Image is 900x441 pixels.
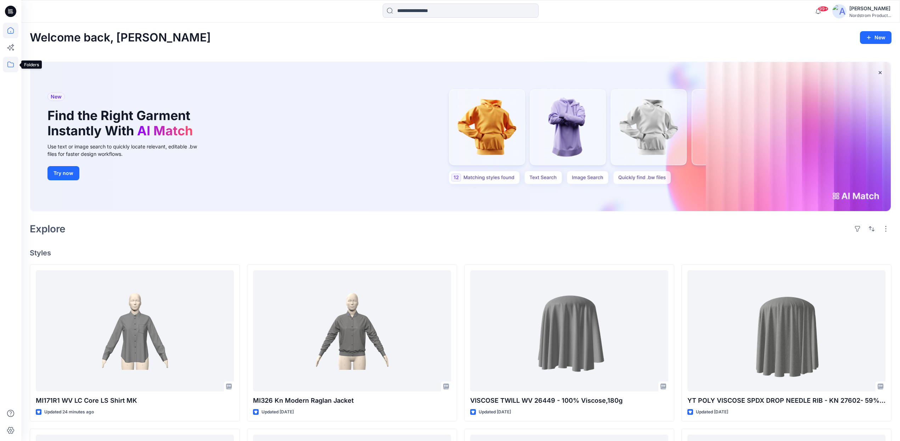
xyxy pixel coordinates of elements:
div: Use text or image search to quickly locate relevant, editable .bw files for faster design workflows. [47,143,207,158]
p: Updated [DATE] [479,408,511,416]
span: New [51,92,62,101]
p: Updated [DATE] [261,408,294,416]
h1: Find the Right Garment Instantly With [47,108,196,138]
a: YT POLY VISCOSE SPDX DROP NEEDLE RIB - KN 27602- 59% Polyester 32% Viscose 9% Spandex, 48", 120gsm [687,270,885,391]
p: YT POLY VISCOSE SPDX DROP NEEDLE RIB - KN 27602- 59% Polyester 32% Viscose 9% Spandex, 48", 120gsm [687,396,885,406]
p: MI326 Kn Modern Raglan Jacket [253,396,451,406]
button: Try now [47,166,79,180]
p: VISCOSE TWILL WV 26449 - 100% Viscose,180g [470,396,668,406]
p: MI171R1 WV LC Core LS Shirt MK [36,396,234,406]
h4: Styles [30,249,891,257]
img: avatar [832,4,846,18]
p: Updated 24 minutes ago [44,408,94,416]
span: AI Match [137,123,193,138]
div: [PERSON_NAME] [849,4,891,13]
button: New [860,31,891,44]
p: Updated [DATE] [696,408,728,416]
span: 99+ [818,6,828,12]
a: VISCOSE TWILL WV 26449 - 100% Viscose,180g [470,270,668,391]
div: Nordstrom Product... [849,13,891,18]
h2: Welcome back, [PERSON_NAME] [30,31,211,44]
a: MI326 Kn Modern Raglan Jacket [253,270,451,391]
a: MI171R1 WV LC Core LS Shirt MK [36,270,234,391]
h2: Explore [30,223,66,234]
